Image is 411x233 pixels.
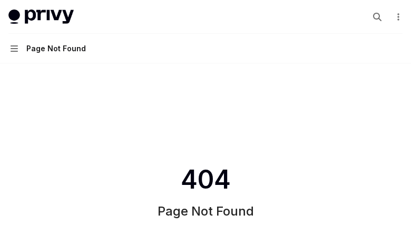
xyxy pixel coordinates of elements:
[8,10,74,24] img: light logo
[26,42,86,55] div: Page Not Found
[369,8,386,25] button: Open search
[158,203,254,220] h1: Page Not Found
[179,165,233,194] span: 404
[392,10,403,24] button: More actions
